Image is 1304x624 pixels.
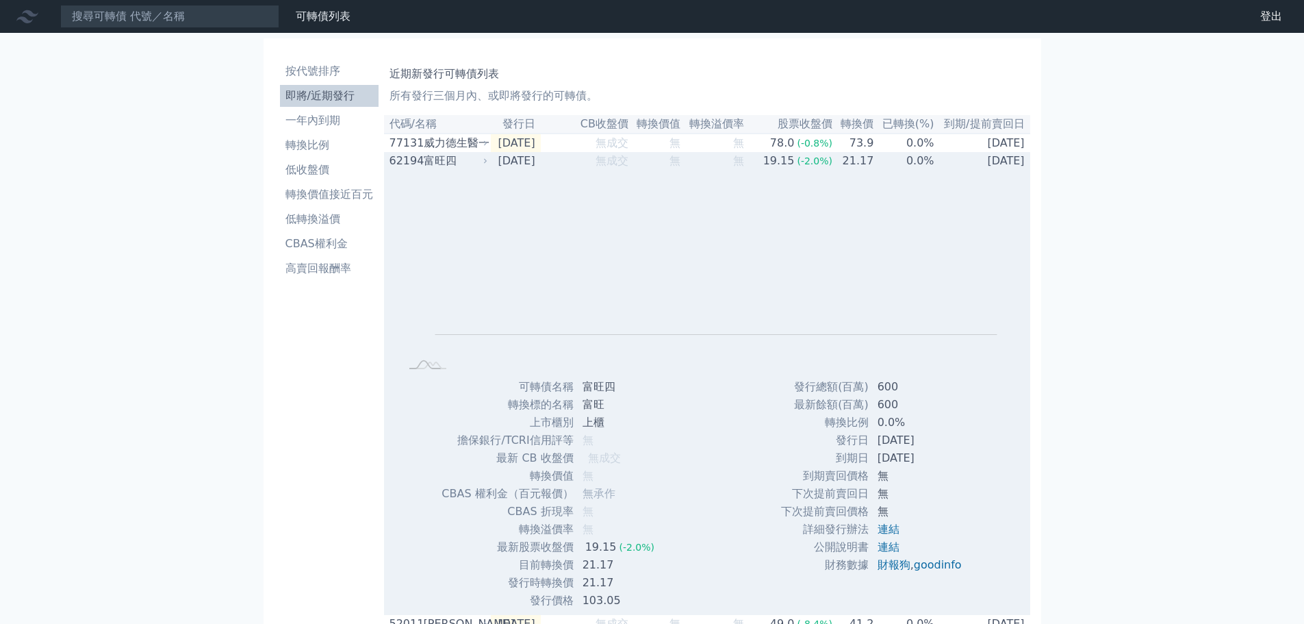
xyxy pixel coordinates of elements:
td: 轉換價值 [441,467,574,485]
td: 轉換比例 [780,414,869,432]
td: [DATE] [935,134,1030,152]
td: 無 [869,467,973,485]
td: 發行日 [780,432,869,449]
th: 轉換價 [833,115,874,134]
td: 0.0% [874,134,934,152]
td: 600 [869,396,973,414]
div: 19.15 [583,539,619,556]
span: (-2.0%) [619,542,654,553]
a: 即將/近期發行 [280,85,379,107]
th: 轉換價值 [629,115,681,134]
span: 無 [583,505,593,518]
div: 78.0 [767,135,797,151]
th: 到期/提前賣回日 [935,115,1030,134]
td: 最新 CB 收盤價 [441,449,574,467]
td: 21.17 [833,152,874,170]
td: 公開說明書 [780,538,869,556]
a: 按代號排序 [280,60,379,82]
span: 無成交 [596,154,628,167]
div: 威力德生醫一 [424,135,485,151]
h1: 近期新發行可轉債列表 [389,66,1025,82]
td: 詳細發行辦法 [780,521,869,538]
td: [DATE] [491,134,541,152]
span: 無成交 [588,451,621,464]
a: 可轉債列表 [296,10,350,23]
li: 高賣回報酬率 [280,260,379,277]
td: 103.05 [574,592,665,610]
td: 財務數據 [780,556,869,574]
span: 無 [583,469,593,482]
span: 無承作 [583,487,615,500]
a: 轉換價值接近百元 [280,184,379,205]
td: 無 [869,503,973,521]
a: 財報狗 [878,558,910,571]
p: 所有發行三個月內、或即將發行的可轉債。 [389,88,1025,104]
span: 無 [583,434,593,447]
th: CB收盤價 [541,115,629,134]
li: 轉換價值接近百元 [280,186,379,203]
td: 無 [869,485,973,503]
li: 低轉換溢價 [280,211,379,227]
a: 轉換比例 [280,134,379,156]
th: 股票收盤價 [745,115,833,134]
td: 富旺四 [574,378,665,396]
span: 無 [733,136,744,149]
td: 最新股票收盤價 [441,538,574,556]
a: 登出 [1249,5,1293,27]
a: 連結 [878,540,899,553]
td: CBAS 權利金（百元報價） [441,485,574,503]
td: 21.17 [574,574,665,592]
td: 0.0% [874,152,934,170]
th: 代碼/名稱 [384,115,491,134]
td: 到期賣回價格 [780,467,869,485]
li: CBAS權利金 [280,236,379,252]
td: [DATE] [869,449,973,467]
span: 無成交 [596,136,628,149]
td: 轉換溢價率 [441,521,574,538]
li: 轉換比例 [280,137,379,153]
td: CBAS 折現率 [441,503,574,521]
a: 低轉換溢價 [280,208,379,230]
td: 最新餘額(百萬) [780,396,869,414]
td: 下次提前賣回日 [780,485,869,503]
span: 無 [583,523,593,536]
td: 發行總額(百萬) [780,378,869,396]
td: 上市櫃別 [441,414,574,432]
a: goodinfo [914,558,962,571]
td: 下次提前賣回價格 [780,503,869,521]
td: 轉換標的名稱 [441,396,574,414]
td: 發行時轉換價 [441,574,574,592]
td: [DATE] [491,152,541,170]
input: 搜尋可轉債 代號／名稱 [60,5,279,28]
td: 73.9 [833,134,874,152]
a: CBAS權利金 [280,233,379,255]
td: 可轉債名稱 [441,378,574,396]
td: 0.0% [869,414,973,432]
td: 到期日 [780,449,869,467]
td: 上櫃 [574,414,665,432]
span: (-2.0%) [797,155,832,166]
td: 21.17 [574,556,665,574]
a: 連結 [878,523,899,536]
td: , [869,556,973,574]
a: 低收盤價 [280,159,379,181]
td: 發行價格 [441,592,574,610]
div: 19.15 [760,153,797,169]
span: 無 [733,154,744,167]
span: (-0.8%) [797,138,832,149]
li: 低收盤價 [280,162,379,178]
td: [DATE] [869,432,973,449]
span: 無 [669,136,680,149]
div: 富旺四 [424,153,485,169]
td: [DATE] [935,152,1030,170]
div: 77131 [389,135,420,151]
li: 即將/近期發行 [280,88,379,104]
g: Chart [422,191,997,355]
th: 轉換溢價率 [681,115,745,134]
th: 已轉換(%) [874,115,934,134]
td: 600 [869,378,973,396]
td: 富旺 [574,396,665,414]
span: 無 [669,154,680,167]
li: 一年內到期 [280,112,379,129]
td: 目前轉換價 [441,556,574,574]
